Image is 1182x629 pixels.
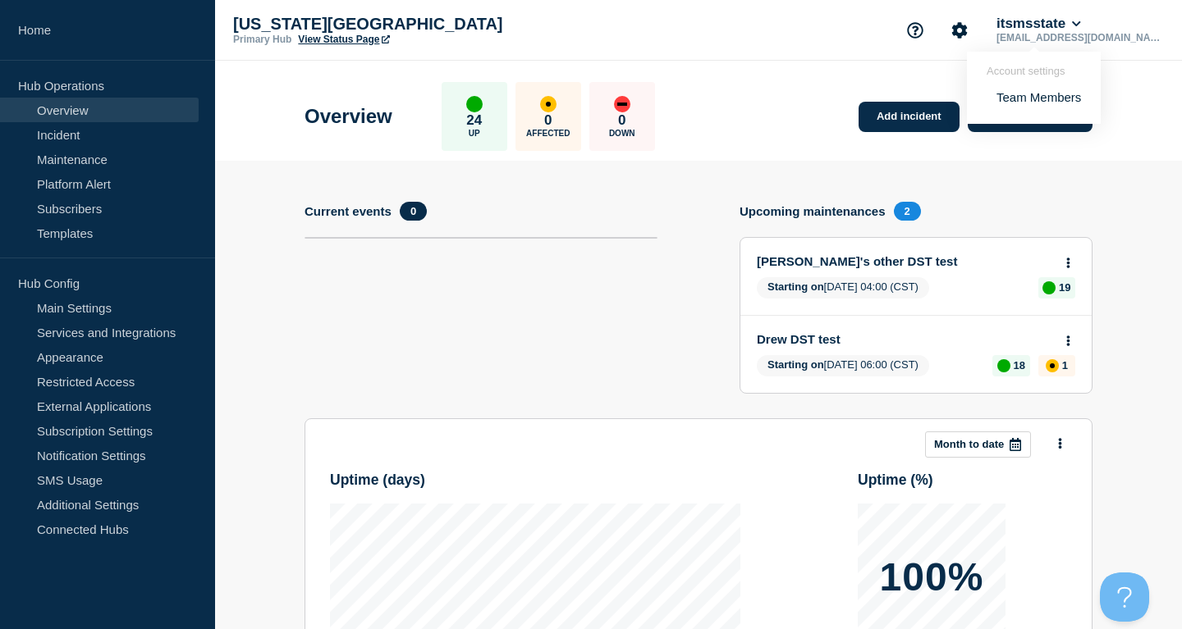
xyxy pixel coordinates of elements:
[767,358,824,371] span: Starting on
[1046,359,1059,372] div: affected
[997,359,1010,372] div: up
[934,438,1004,450] p: Month to date
[466,112,482,129] p: 24
[330,472,425,489] h3: Uptime ( days )
[1014,359,1025,371] p: 18
[925,431,1031,458] button: Month to date
[993,32,1164,43] p: [EMAIL_ADDRESS][DOMAIN_NAME]
[996,90,1081,104] a: Team Members
[987,65,1081,77] header: Account settings
[858,472,933,489] h3: Uptime ( % )
[1062,359,1068,371] p: 1
[614,96,630,112] div: down
[1059,281,1070,294] p: 19
[894,202,921,221] span: 2
[757,332,1053,346] a: Drew DST test
[400,202,427,221] span: 0
[540,96,557,112] div: affected
[757,277,929,299] span: [DATE] 04:00 (CST)
[526,129,570,138] p: Affected
[993,16,1084,32] button: itsmsstate
[880,558,984,597] p: 100%
[1042,281,1056,294] div: up
[618,112,625,129] p: 0
[757,355,929,376] span: [DATE] 06:00 (CST)
[305,204,392,218] h4: Current events
[233,15,561,34] p: [US_STATE][GEOGRAPHIC_DATA]
[757,254,1053,268] a: [PERSON_NAME]'s other DST test
[1100,572,1149,622] iframe: Help Scout Beacon - Open
[233,34,291,45] p: Primary Hub
[740,204,886,218] h4: Upcoming maintenances
[298,34,389,45] a: View Status Page
[859,102,960,132] a: Add incident
[544,112,552,129] p: 0
[898,13,932,48] button: Support
[466,96,483,112] div: up
[942,13,977,48] button: Account settings
[609,129,635,138] p: Down
[767,280,824,293] span: Starting on
[305,105,392,128] h1: Overview
[469,129,480,138] p: Up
